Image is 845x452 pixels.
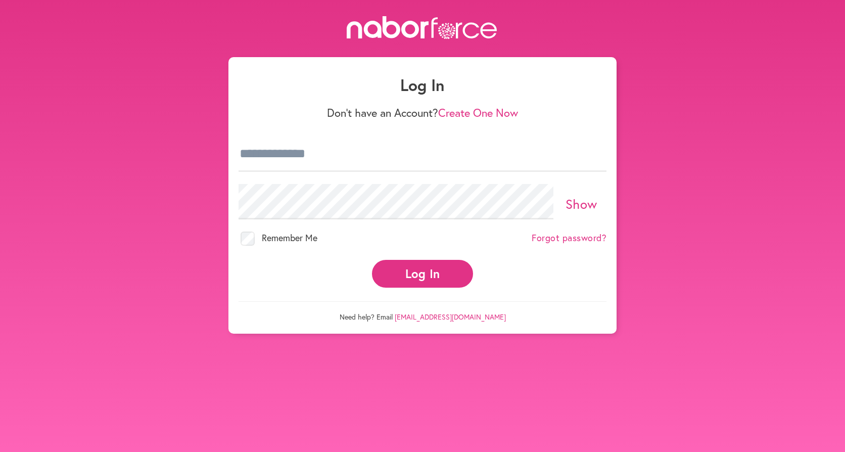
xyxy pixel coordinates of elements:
p: Need help? Email [239,301,606,322]
a: Forgot password? [532,233,606,244]
p: Don't have an Account? [239,106,606,119]
a: [EMAIL_ADDRESS][DOMAIN_NAME] [395,312,506,322]
button: Log In [372,260,473,288]
a: Show [566,195,597,212]
h1: Log In [239,75,606,95]
a: Create One Now [438,105,518,120]
span: Remember Me [262,232,317,244]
